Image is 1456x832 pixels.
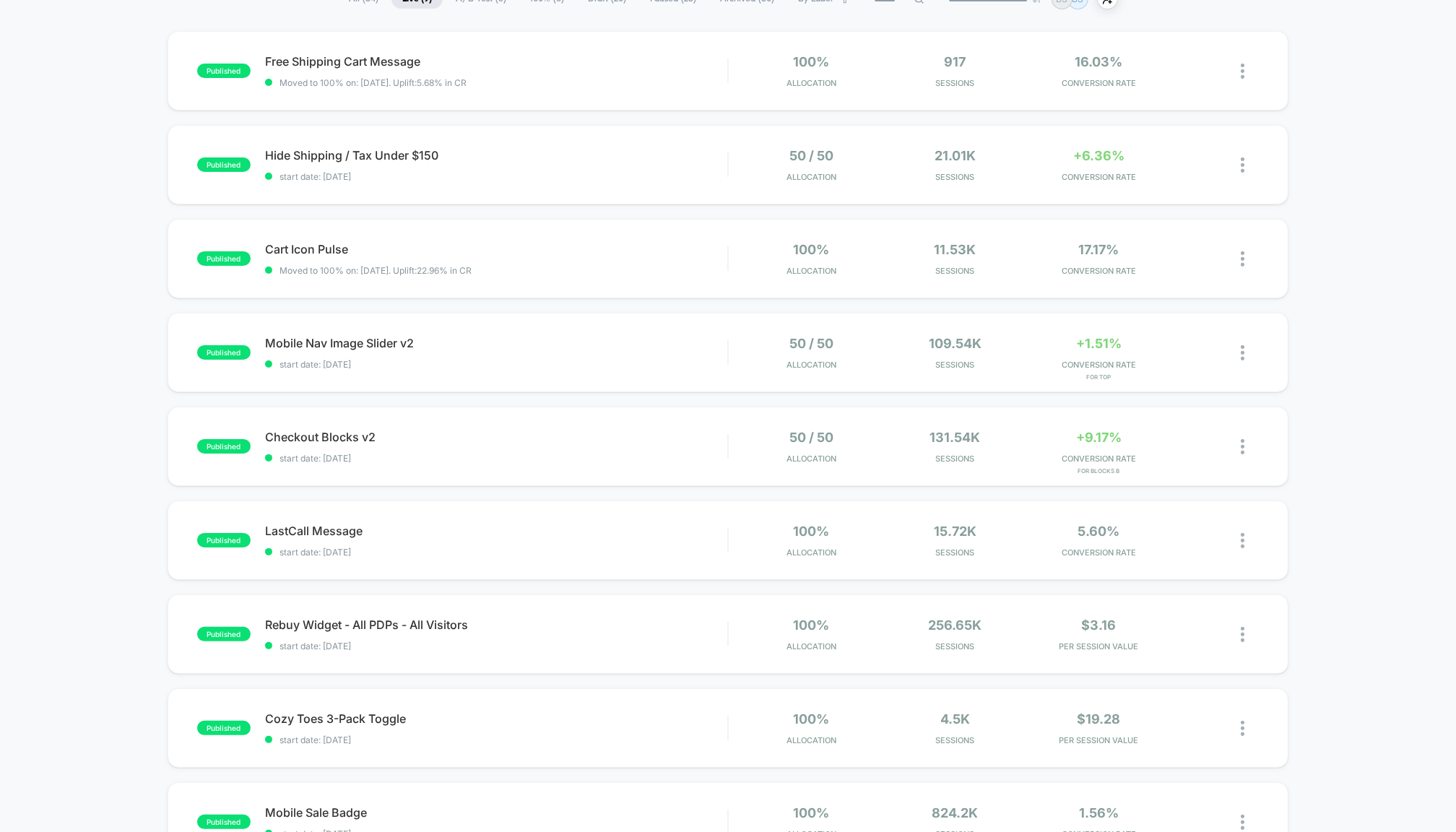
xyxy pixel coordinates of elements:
[887,641,1023,651] span: Sessions
[1241,157,1244,173] img: close
[197,251,251,266] span: published
[1031,641,1167,651] span: PER SESSION VALUE
[786,547,836,558] span: Allocation
[1031,735,1167,745] span: PER SESSION VALUE
[265,805,727,820] span: Mobile Sale Badge
[786,172,836,182] span: Allocation
[1031,266,1167,276] span: CONVERSION RATE
[197,815,251,829] span: published
[940,711,970,727] span: 4.5k
[265,734,727,745] span: start date: [DATE]
[786,641,836,651] span: Allocation
[793,711,829,727] span: 100%
[932,805,978,820] span: 824.2k
[929,430,980,445] span: 131.54k
[793,242,829,257] span: 100%
[887,266,1023,276] span: Sessions
[1031,373,1167,381] span: for Top
[786,78,836,88] span: Allocation
[887,735,1023,745] span: Sessions
[1241,64,1244,79] img: close
[887,172,1023,182] span: Sessions
[265,242,727,256] span: Cart Icon Pulse
[887,454,1023,464] span: Sessions
[934,524,976,539] span: 15.72k
[887,547,1023,558] span: Sessions
[1076,336,1122,351] span: +1.51%
[1031,454,1167,464] span: CONVERSION RATE
[265,617,727,632] span: Rebuy Widget - All PDPs - All Visitors
[279,265,472,276] span: Moved to 100% on: [DATE] . Uplift: 22.96% in CR
[786,454,836,464] span: Allocation
[1081,617,1116,633] span: $3.16
[928,617,981,633] span: 256.65k
[265,359,727,370] span: start date: [DATE]
[793,617,829,633] span: 100%
[197,157,251,172] span: published
[1076,430,1122,445] span: +9.17%
[793,524,829,539] span: 100%
[1031,360,1167,370] span: CONVERSION RATE
[1031,547,1167,558] span: CONVERSION RATE
[1078,524,1119,539] span: 5.60%
[1031,172,1167,182] span: CONVERSION RATE
[265,54,727,69] span: Free Shipping Cart Message
[786,266,836,276] span: Allocation
[265,148,727,162] span: Hide Shipping / Tax Under $150
[1075,54,1122,69] span: 16.03%
[789,430,833,445] span: 50 / 50
[1241,815,1244,830] img: close
[887,78,1023,88] span: Sessions
[1078,242,1119,257] span: 17.17%
[786,735,836,745] span: Allocation
[197,345,251,360] span: published
[265,524,727,538] span: LastCall Message
[265,547,727,558] span: start date: [DATE]
[265,430,727,444] span: Checkout Blocks v2
[197,721,251,735] span: published
[1241,345,1244,360] img: close
[265,336,727,350] span: Mobile Nav Image Slider v2
[1241,627,1244,642] img: close
[929,336,981,351] span: 109.54k
[786,360,836,370] span: Allocation
[197,533,251,547] span: published
[1077,711,1120,727] span: $19.28
[793,54,829,69] span: 100%
[789,336,833,351] span: 50 / 50
[1031,467,1167,474] span: for Blocks B
[793,805,829,820] span: 100%
[1031,78,1167,88] span: CONVERSION RATE
[265,641,727,651] span: start date: [DATE]
[279,77,467,88] span: Moved to 100% on: [DATE] . Uplift: 5.68% in CR
[1079,805,1119,820] span: 1.56%
[1241,439,1244,454] img: close
[934,242,976,257] span: 11.53k
[1073,148,1124,163] span: +6.36%
[265,711,727,726] span: Cozy Toes 3-Pack Toggle
[197,439,251,454] span: published
[265,453,727,464] span: start date: [DATE]
[887,360,1023,370] span: Sessions
[1241,251,1244,266] img: close
[265,171,727,182] span: start date: [DATE]
[1241,533,1244,548] img: close
[944,54,966,69] span: 917
[197,627,251,641] span: published
[197,64,251,78] span: published
[935,148,976,163] span: 21.01k
[1241,721,1244,736] img: close
[789,148,833,163] span: 50 / 50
